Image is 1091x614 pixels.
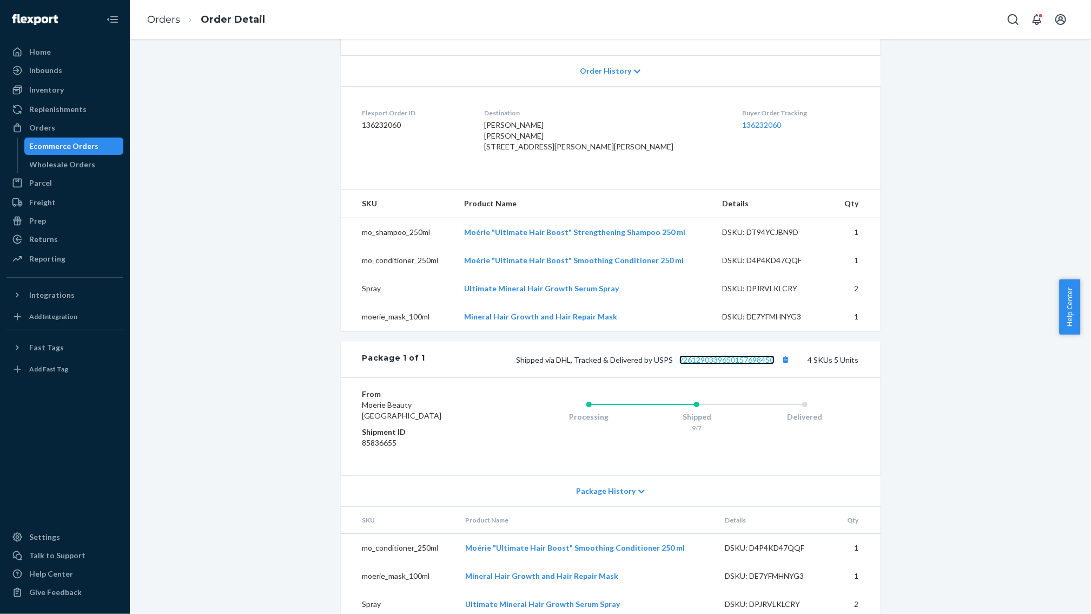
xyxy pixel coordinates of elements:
button: Open Search Box [1002,9,1024,30]
th: Product Name [457,507,716,534]
div: 9/7 [643,423,751,433]
td: 2 [832,275,881,303]
td: mo_shampoo_250ml [341,218,456,247]
a: Parcel [6,174,123,192]
a: Inbounds [6,62,123,79]
a: 136232060 [743,120,782,129]
td: 1 [832,303,881,331]
div: Settings [29,532,60,543]
a: 9261290339650157698450 [679,355,775,364]
a: Settings [6,528,123,546]
div: Wholesale Orders [30,159,96,170]
th: Qty [832,190,881,218]
dd: 136232060 [362,120,467,130]
td: 1 [832,218,881,247]
div: Help Center [29,569,73,579]
th: Details [713,190,832,218]
button: Integrations [6,286,123,304]
div: DSKU: DT94YCJBN9D [722,227,824,238]
a: Moérie "Ultimate Hair Boost" Smoothing Conditioner 250 ml [465,543,685,552]
a: Help Center [6,565,123,583]
td: mo_conditioner_250ml [341,246,456,275]
dt: Destination [485,108,725,117]
a: Ecommerce Orders [24,138,124,155]
div: Add Fast Tag [29,364,68,374]
button: Give Feedback [6,584,123,601]
a: Order Detail [201,14,265,25]
div: Home [29,47,51,57]
td: moerie_mask_100ml [341,303,456,331]
span: Moerie Beauty [GEOGRAPHIC_DATA] [362,400,442,420]
th: Qty [835,507,881,534]
div: Talk to Support [29,550,85,561]
td: 1 [835,562,881,590]
a: Add Integration [6,308,123,325]
div: Shipped [643,411,751,422]
dt: From [362,389,492,400]
a: Add Fast Tag [6,361,123,378]
a: Freight [6,194,123,211]
dt: Flexport Order ID [362,108,467,117]
div: Replenishments [29,104,87,115]
div: Parcel [29,178,52,188]
span: Order History [580,66,631,76]
a: Reporting [6,250,123,267]
div: Prep [29,215,46,226]
dd: 85836655 [362,437,492,448]
button: Close Navigation [102,9,123,30]
button: Copy tracking number [779,352,793,367]
div: DSKU: DPJRVLKLCRY [725,599,826,610]
div: Add Integration [29,312,77,321]
td: moerie_mask_100ml [341,562,457,590]
th: Product Name [455,190,713,218]
th: Details [716,507,835,534]
div: Fast Tags [29,342,64,353]
div: 4 SKUs 5 Units [425,352,858,367]
div: DSKU: DPJRVLKLCRY [722,283,824,294]
span: Shipped via DHL, Tracked & Delivered by USPS [517,355,793,364]
div: Package 1 of 1 [362,352,426,367]
span: Package History [576,486,636,497]
button: Open account menu [1050,9,1072,30]
a: Replenishments [6,101,123,118]
button: Fast Tags [6,339,123,356]
td: Spray [341,275,456,303]
div: DSKU: DE7YFMHNYG3 [722,311,824,322]
div: Ecommerce Orders [30,141,99,152]
a: Orders [6,119,123,136]
span: [PERSON_NAME] [PERSON_NAME] [STREET_ADDRESS][PERSON_NAME][PERSON_NAME] [485,120,674,151]
a: Returns [6,231,123,248]
div: Returns [29,234,58,245]
div: Give Feedback [29,587,82,598]
div: Orders [29,122,55,133]
img: Flexport logo [12,14,58,25]
div: DSKU: DE7YFMHNYG3 [725,571,826,582]
th: SKU [341,507,457,534]
a: Home [6,43,123,61]
div: Processing [535,411,643,422]
a: Wholesale Orders [24,156,124,173]
td: 1 [835,534,881,563]
dt: Buyer Order Tracking [743,108,859,117]
a: Mineral Hair Growth and Hair Repair Mask [465,571,618,580]
div: Reporting [29,253,65,264]
a: Orders [147,14,180,25]
a: Mineral Hair Growth and Hair Repair Mask [464,312,617,321]
button: Help Center [1059,279,1080,335]
div: Inventory [29,84,64,95]
a: Ultimate Mineral Hair Growth Serum Spray [465,599,620,609]
a: Moérie "Ultimate Hair Boost" Strengthening Shampoo 250 ml [464,227,685,237]
div: Inbounds [29,65,62,76]
a: Inventory [6,81,123,99]
button: Open notifications [1026,9,1048,30]
a: Moérie "Ultimate Hair Boost" Smoothing Conditioner 250 ml [464,256,684,265]
div: Delivered [751,411,859,422]
div: DSKU: D4P4KD47QQF [725,543,826,553]
a: Talk to Support [6,547,123,564]
td: 1 [832,246,881,275]
div: DSKU: D4P4KD47QQF [722,255,824,266]
dt: Shipment ID [362,427,492,437]
ol: breadcrumbs [138,4,274,36]
div: Integrations [29,290,75,301]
